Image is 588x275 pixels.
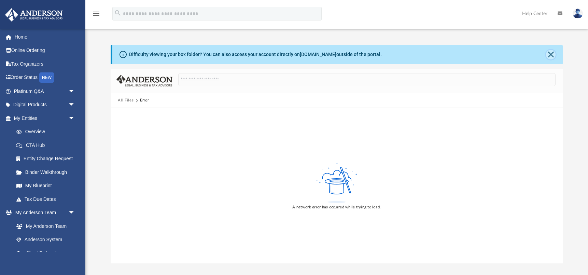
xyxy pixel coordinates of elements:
[5,44,85,57] a: Online Ordering
[5,30,85,44] a: Home
[5,84,85,98] a: Platinum Q&Aarrow_drop_down
[10,233,82,247] a: Anderson System
[10,138,85,152] a: CTA Hub
[5,71,85,85] a: Order StatusNEW
[10,179,82,193] a: My Blueprint
[5,111,85,125] a: My Entitiesarrow_drop_down
[68,111,82,125] span: arrow_drop_down
[5,57,85,71] a: Tax Organizers
[129,51,382,58] div: Difficulty viewing your box folder? You can also access your account directly on outside of the p...
[114,9,122,17] i: search
[39,72,54,83] div: NEW
[5,98,85,112] a: Digital Productsarrow_drop_down
[10,165,85,179] a: Binder Walkthrough
[300,52,336,57] a: [DOMAIN_NAME]
[68,206,82,220] span: arrow_drop_down
[92,13,100,18] a: menu
[5,206,82,220] a: My Anderson Teamarrow_drop_down
[10,246,82,260] a: Client Referrals
[178,73,555,86] input: Search files and folders
[3,8,65,22] img: Anderson Advisors Platinum Portal
[10,219,79,233] a: My Anderson Team
[92,10,100,18] i: menu
[68,98,82,112] span: arrow_drop_down
[68,84,82,98] span: arrow_drop_down
[10,125,85,139] a: Overview
[118,97,134,104] button: All Files
[140,97,149,104] div: Error
[573,9,583,18] img: User Pic
[10,152,85,166] a: Entity Change Request
[10,192,85,206] a: Tax Due Dates
[292,204,381,210] div: A network error has occurred while trying to load.
[546,50,556,59] button: Close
